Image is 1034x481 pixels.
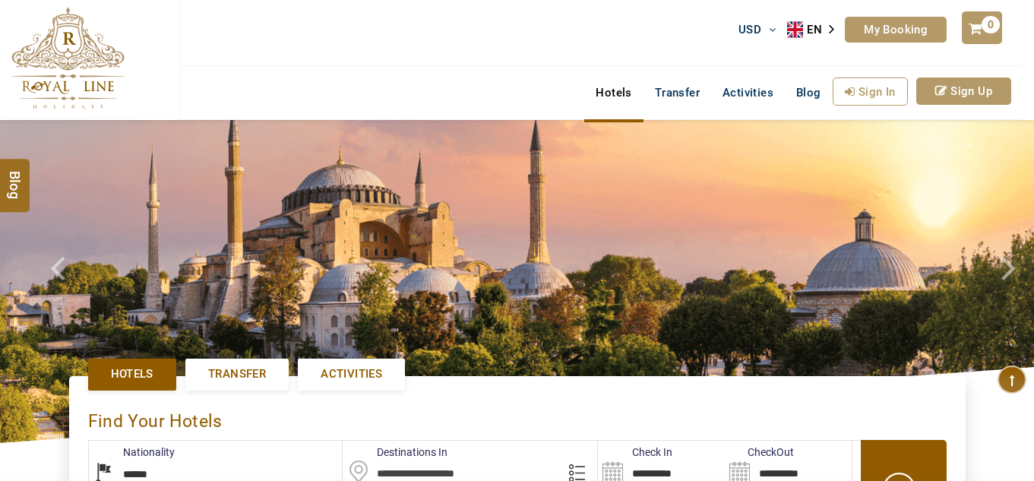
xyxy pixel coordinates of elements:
[89,445,175,460] label: Nationality
[785,78,833,108] a: Blog
[833,78,908,106] a: Sign In
[845,17,947,43] a: My Booking
[321,366,382,382] span: Activities
[31,120,83,443] a: Check next prev
[787,18,845,41] div: Language
[982,16,1000,33] span: 0
[643,78,711,108] a: Transfer
[916,78,1011,105] a: Sign Up
[787,18,845,41] aside: Language selected: English
[11,7,125,109] img: The Royal Line Holidays
[88,359,176,390] a: Hotels
[598,445,672,460] label: Check In
[787,18,845,41] a: EN
[584,78,643,108] a: Hotels
[5,170,25,183] span: Blog
[185,359,289,390] a: Transfer
[111,366,153,382] span: Hotels
[298,359,405,390] a: Activities
[208,366,266,382] span: Transfer
[343,445,447,460] label: Destinations In
[982,120,1034,443] a: Check next image
[725,445,794,460] label: CheckOut
[796,86,821,100] span: Blog
[711,78,785,108] a: Activities
[88,395,947,440] div: Find Your Hotels
[738,23,761,36] span: USD
[962,11,1001,44] a: 0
